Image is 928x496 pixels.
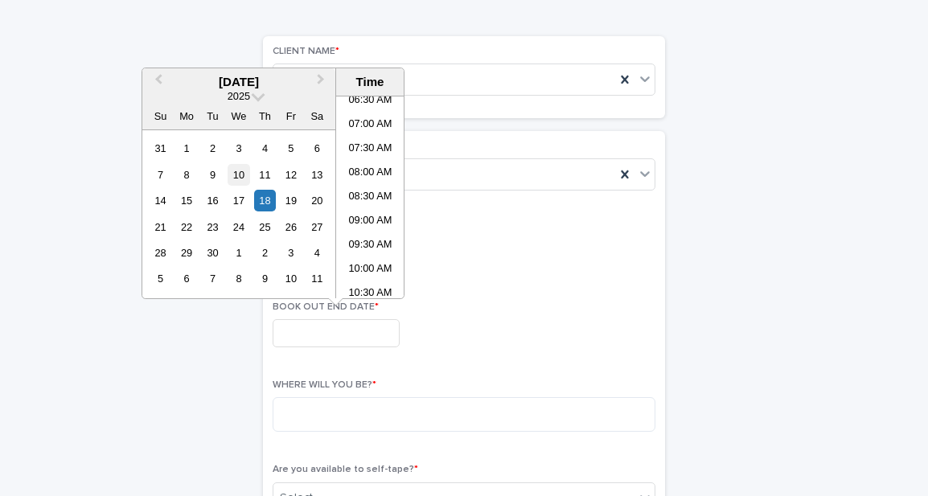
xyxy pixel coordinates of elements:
[340,75,400,89] div: Time
[254,190,276,211] div: Choose Thursday, September 18th, 2025
[280,216,302,238] div: Choose Friday, September 26th, 2025
[228,105,249,127] div: We
[306,190,328,211] div: Choose Saturday, September 20th, 2025
[150,164,171,186] div: Choose Sunday, September 7th, 2025
[306,105,328,127] div: Sa
[202,216,224,238] div: Choose Tuesday, September 23rd, 2025
[254,164,276,186] div: Choose Thursday, September 11th, 2025
[175,137,197,159] div: Choose Monday, September 1st, 2025
[202,137,224,159] div: Choose Tuesday, September 2nd, 2025
[280,268,302,289] div: Choose Friday, October 10th, 2025
[202,268,224,289] div: Choose Tuesday, October 7th, 2025
[336,113,404,137] li: 07:00 AM
[228,164,249,186] div: Choose Wednesday, September 10th, 2025
[175,105,197,127] div: Mo
[273,465,418,474] span: Are you available to self-tape?
[336,258,404,282] li: 10:00 AM
[150,242,171,264] div: Choose Sunday, September 28th, 2025
[254,105,276,127] div: Th
[254,216,276,238] div: Choose Thursday, September 25th, 2025
[175,164,197,186] div: Choose Monday, September 8th, 2025
[306,137,328,159] div: Choose Saturday, September 6th, 2025
[150,190,171,211] div: Choose Sunday, September 14th, 2025
[147,135,330,292] div: month 2025-09
[202,164,224,186] div: Choose Tuesday, September 9th, 2025
[273,380,376,390] span: WHERE WILL YOU BE?
[228,242,249,264] div: Choose Wednesday, October 1st, 2025
[306,216,328,238] div: Choose Saturday, September 27th, 2025
[228,268,249,289] div: Choose Wednesday, October 8th, 2025
[306,268,328,289] div: Choose Saturday, October 11th, 2025
[202,242,224,264] div: Choose Tuesday, September 30th, 2025
[336,210,404,234] li: 09:00 AM
[228,216,249,238] div: Choose Wednesday, September 24th, 2025
[280,137,302,159] div: Choose Friday, September 5th, 2025
[228,90,250,102] span: 2025
[150,268,171,289] div: Choose Sunday, October 5th, 2025
[306,242,328,264] div: Choose Saturday, October 4th, 2025
[150,105,171,127] div: Su
[336,186,404,210] li: 08:30 AM
[273,47,339,56] span: CLIENT NAME
[254,242,276,264] div: Choose Thursday, October 2nd, 2025
[254,137,276,159] div: Choose Thursday, September 4th, 2025
[336,89,404,113] li: 06:30 AM
[150,216,171,238] div: Choose Sunday, September 21st, 2025
[336,282,404,306] li: 10:30 AM
[175,216,197,238] div: Choose Monday, September 22nd, 2025
[280,190,302,211] div: Choose Friday, September 19th, 2025
[175,268,197,289] div: Choose Monday, October 6th, 2025
[280,164,302,186] div: Choose Friday, September 12th, 2025
[175,190,197,211] div: Choose Monday, September 15th, 2025
[144,70,170,96] button: Previous Month
[336,234,404,258] li: 09:30 AM
[336,162,404,186] li: 08:00 AM
[273,302,379,312] span: BOOK OUT END DATE
[336,137,404,162] li: 07:30 AM
[202,190,224,211] div: Choose Tuesday, September 16th, 2025
[310,70,335,96] button: Next Month
[228,137,249,159] div: Choose Wednesday, September 3rd, 2025
[306,164,328,186] div: Choose Saturday, September 13th, 2025
[150,137,171,159] div: Choose Sunday, August 31st, 2025
[280,242,302,264] div: Choose Friday, October 3rd, 2025
[280,105,302,127] div: Fr
[175,242,197,264] div: Choose Monday, September 29th, 2025
[142,75,335,89] div: [DATE]
[254,268,276,289] div: Choose Thursday, October 9th, 2025
[202,105,224,127] div: Tu
[228,190,249,211] div: Choose Wednesday, September 17th, 2025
